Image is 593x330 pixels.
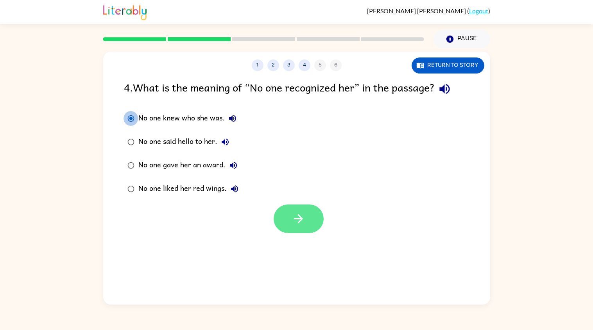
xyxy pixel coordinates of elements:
[469,7,488,14] a: Logout
[283,59,295,71] button: 3
[367,7,467,14] span: [PERSON_NAME] [PERSON_NAME]
[217,134,233,150] button: No one said hello to her.
[226,158,241,173] button: No one gave her an award.
[412,57,484,74] button: Return to story
[225,111,240,126] button: No one knew who she was.
[267,59,279,71] button: 2
[138,181,242,197] div: No one liked her red wings.
[103,3,147,20] img: Literably
[367,7,490,14] div: ( )
[138,158,241,173] div: No one gave her an award.
[138,134,233,150] div: No one said hello to her.
[252,59,263,71] button: 1
[299,59,310,71] button: 4
[124,79,469,99] div: 4 . What is the meaning of “No one recognized her” in the passage?
[227,181,242,197] button: No one liked her red wings.
[138,111,240,126] div: No one knew who she was.
[434,30,490,48] button: Pause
